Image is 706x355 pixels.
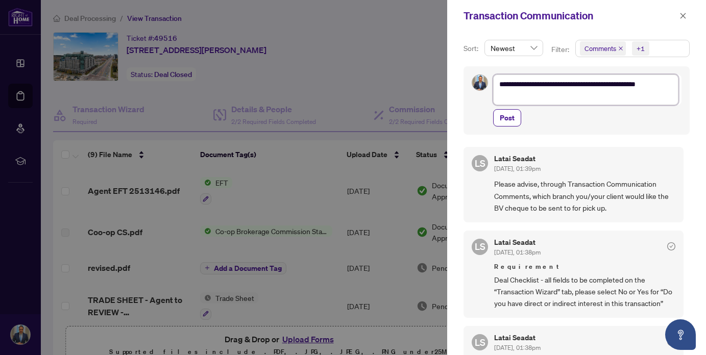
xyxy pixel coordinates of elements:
button: Post [493,109,521,126]
span: Requirement [494,262,675,272]
span: Please advise, through Transaction Communication Comments, which branch you/your client would lik... [494,178,675,214]
span: Comments [585,43,616,54]
span: Deal Checklist - all fields to be completed on the “Transaction Wizard” tab, please select No or ... [494,274,675,310]
span: Comments [580,41,626,56]
div: Transaction Communication [464,8,676,23]
span: LS [475,239,485,253]
span: [DATE], 01:38pm [494,344,541,351]
h5: Latai Seadat [494,334,541,341]
span: [DATE], 01:39pm [494,165,541,172]
span: [DATE], 01:38pm [494,248,541,256]
h5: Latai Seadat [494,239,541,246]
span: LS [475,156,485,170]
span: close [618,46,623,51]
img: Profile Icon [472,75,488,90]
span: Post [500,110,515,126]
span: check-circle [667,242,675,250]
span: close [679,12,687,19]
span: LS [475,335,485,349]
button: Open asap [665,319,696,350]
span: Newest [491,40,537,56]
h5: Latai Seadat [494,155,541,162]
p: Filter: [551,44,571,55]
div: +1 [637,43,645,54]
p: Sort: [464,43,480,54]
